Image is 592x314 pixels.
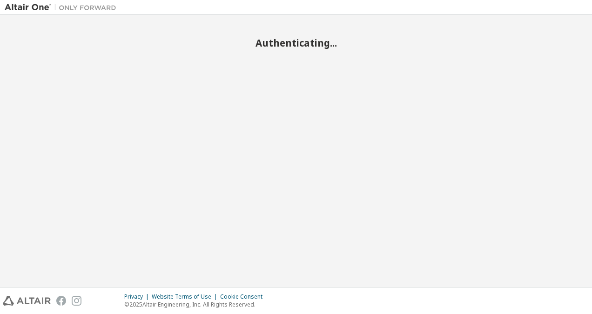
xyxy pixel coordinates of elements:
h2: Authenticating... [5,37,587,49]
img: facebook.svg [56,296,66,306]
div: Website Terms of Use [152,293,220,300]
div: Cookie Consent [220,293,268,300]
div: Privacy [124,293,152,300]
p: © 2025 Altair Engineering, Inc. All Rights Reserved. [124,300,268,308]
img: Altair One [5,3,121,12]
img: altair_logo.svg [3,296,51,306]
img: instagram.svg [72,296,81,306]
